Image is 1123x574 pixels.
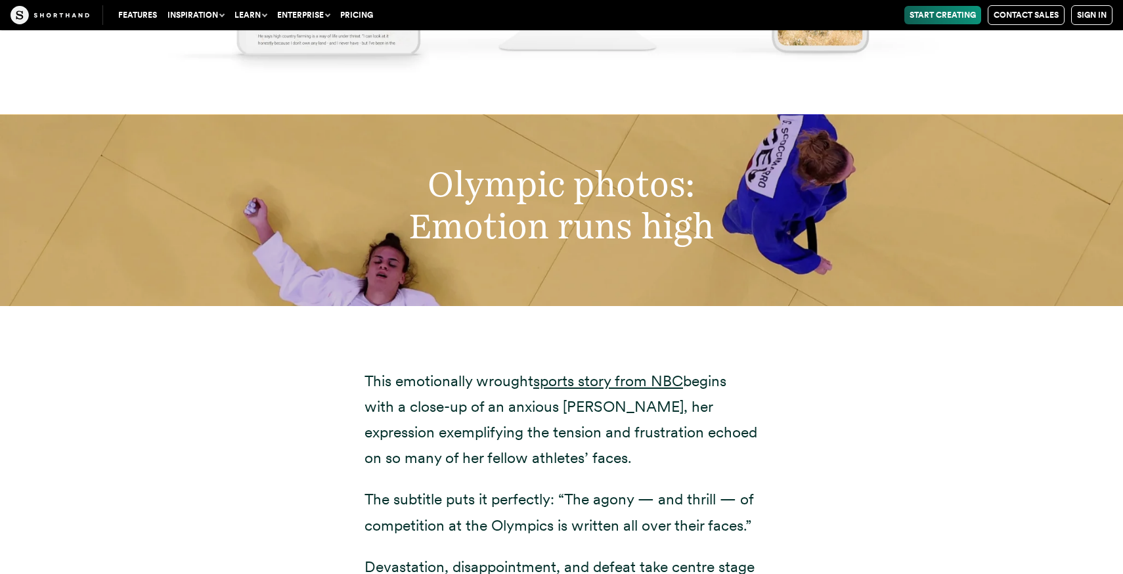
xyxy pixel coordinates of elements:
[229,6,272,24] button: Learn
[988,5,1065,25] a: Contact Sales
[189,163,933,248] h2: Olympic photos: Emotion runs high
[533,372,683,390] a: sports story from NBC
[113,6,162,24] a: Features
[335,6,378,24] a: Pricing
[272,6,335,24] button: Enterprise
[162,6,229,24] button: Inspiration
[1071,5,1112,25] a: Sign in
[364,368,759,471] p: This emotionally wrought begins with a close-up of an anxious [PERSON_NAME], her expression exemp...
[904,6,981,24] a: Start Creating
[364,487,759,538] p: The subtitle puts it perfectly: “The agony — and thrill — of competition at the Olympics is writt...
[11,6,89,24] img: The Craft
